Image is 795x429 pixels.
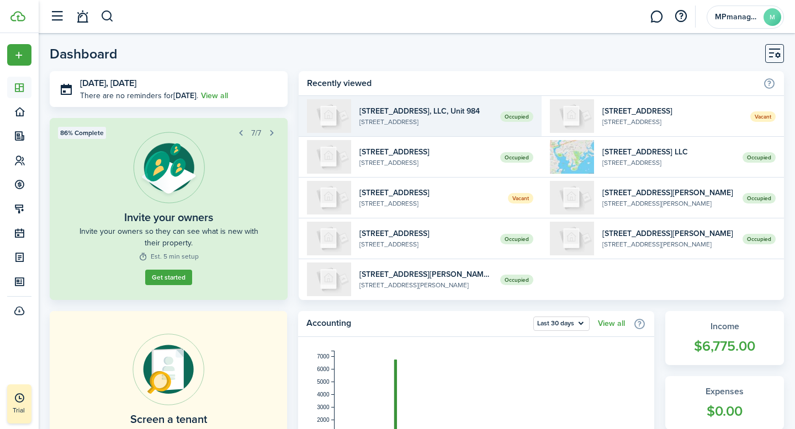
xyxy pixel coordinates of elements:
[251,127,261,139] span: 7/7
[533,317,590,331] button: Last 30 days
[598,319,625,328] a: View all
[233,125,248,141] button: Prev step
[671,7,690,26] button: Open resource center
[80,90,198,101] p: There are no reminders for .
[750,111,776,122] span: Vacant
[602,117,742,127] widget-list-item-description: [STREET_ADDRESS]
[124,209,213,226] widget-step-title: Invite your owners
[676,401,773,422] widget-stats-count: $0.00
[307,99,351,133] img: 984
[359,146,491,158] widget-list-item-title: [STREET_ADDRESS]
[715,13,759,21] span: MPmanagementpartners
[80,77,279,90] h3: [DATE], [DATE]
[307,262,351,296] img: 1
[500,234,533,244] span: Occupied
[359,199,499,208] widget-list-item-description: [STREET_ADDRESS]
[550,181,594,214] img: 9
[75,226,263,249] widget-step-description: Invite your owners so they can see what is new with their property.
[317,404,330,410] tspan: 3000
[533,317,590,331] button: Open menu
[173,90,197,101] b: [DATE]
[145,270,192,285] button: Get started
[500,111,533,122] span: Occupied
[7,44,31,66] button: Open menu
[317,366,330,372] tspan: 6000
[317,353,330,360] tspan: 7000
[764,8,781,26] avatar-text: M
[550,222,594,255] img: 2R
[307,140,351,174] img: 1
[743,152,776,163] span: Occupied
[359,158,491,168] widget-list-item-description: [STREET_ADDRESS]
[676,336,773,357] widget-stats-count: $6,775.00
[602,239,734,249] widget-list-item-description: [STREET_ADDRESS][PERSON_NAME]
[665,311,784,365] a: Income$6,775.00
[10,11,25,22] img: TenantCloud
[602,146,734,158] widget-list-item-title: [STREET_ADDRESS] LLC
[359,239,491,249] widget-list-item-description: [STREET_ADDRESS]
[602,187,734,199] widget-list-item-title: [STREET_ADDRESS][PERSON_NAME]
[359,228,491,239] widget-list-item-title: [STREET_ADDRESS]
[359,269,491,280] widget-list-item-title: [STREET_ADDRESS][PERSON_NAME], LLC, Unit 1
[307,222,351,255] img: 1
[60,128,104,138] span: 86% Complete
[602,199,734,208] widget-list-item-description: [STREET_ADDRESS][PERSON_NAME]
[264,125,279,141] button: Next step
[306,317,528,331] home-widget-title: Accounting
[359,187,499,199] widget-list-item-title: [STREET_ADDRESS]
[359,280,491,290] widget-list-item-description: [STREET_ADDRESS][PERSON_NAME]
[676,385,773,398] widget-stats-title: Expenses
[508,193,533,203] span: Vacant
[500,152,533,163] span: Occupied
[7,384,31,423] a: Trial
[307,77,757,90] home-widget-title: Recently viewed
[602,105,742,117] widget-list-item-title: [STREET_ADDRESS]
[133,132,205,203] img: Owner
[500,275,533,285] span: Occupied
[317,379,330,385] tspan: 5000
[317,392,330,398] tspan: 4000
[132,334,204,405] img: Online payments
[359,117,491,127] widget-list-item-description: [STREET_ADDRESS]
[46,6,67,27] button: Open sidebar
[359,105,491,117] widget-list-item-title: [STREET_ADDRESS], LLC, Unit 984
[201,90,228,101] a: View all
[550,140,594,174] img: 1
[100,7,114,26] button: Search
[139,251,199,261] widget-step-time: Est. 5 min setup
[743,234,776,244] span: Occupied
[676,320,773,333] widget-stats-title: Income
[130,411,207,427] home-placeholder-title: Screen a tenant
[646,3,667,31] a: Messaging
[602,228,734,239] widget-list-item-title: [STREET_ADDRESS][PERSON_NAME]
[307,181,351,214] img: 1
[550,99,594,133] img: 1
[317,417,330,423] tspan: 2000
[13,405,57,415] p: Trial
[743,193,776,203] span: Occupied
[602,158,734,168] widget-list-item-description: [STREET_ADDRESS]
[72,3,93,31] a: Notifications
[765,44,784,63] button: Customise
[50,47,118,61] header-page-title: Dashboard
